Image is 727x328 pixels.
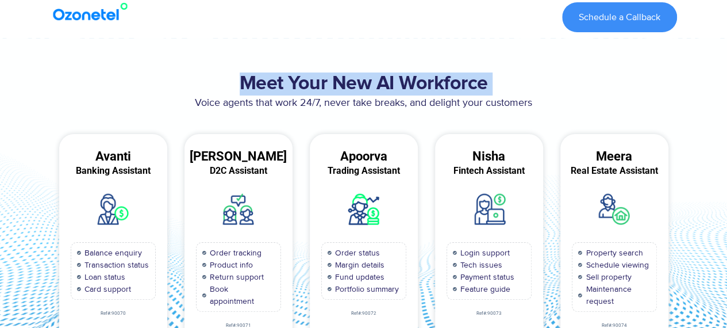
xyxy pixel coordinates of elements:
[562,2,677,32] a: Schedule a Callback
[332,271,384,283] span: Fund updates
[207,259,253,271] span: Product info
[583,247,643,259] span: Property search
[310,166,418,176] div: Trading Assistant
[184,151,293,162] div: [PERSON_NAME]
[332,283,399,295] span: Portfolio summary
[310,311,418,316] div: Ref#:90072
[457,259,502,271] span: Tech issues
[560,151,668,162] div: Meera
[59,151,167,162] div: Avanti
[579,13,660,22] span: Schedule a Callback
[310,151,418,162] div: Apoorva
[435,151,543,162] div: Nisha
[435,311,543,316] div: Ref#:90073
[560,166,668,176] div: Real Estate Assistant
[583,271,631,283] span: Sell property
[435,166,543,176] div: Fintech Assistant
[457,283,510,295] span: Feature guide
[51,73,677,96] h2: Meet Your New AI Workforce
[583,283,650,307] span: Maintenance request
[82,259,149,271] span: Transaction status
[560,323,668,328] div: Ref#:90074
[207,271,264,283] span: Return support
[457,247,510,259] span: Login support
[59,311,167,316] div: Ref#:90070
[59,166,167,176] div: Banking Assistant
[207,283,274,307] span: Book appointment
[583,259,648,271] span: Schedule viewing
[82,271,125,283] span: Loan status
[207,247,261,259] span: Order tracking
[332,247,380,259] span: Order status
[82,247,142,259] span: Balance enquiry
[82,283,131,295] span: Card support
[332,259,384,271] span: Margin details
[184,166,293,176] div: D2C Assistant
[184,323,293,328] div: Ref#:90071
[51,96,677,111] p: Voice agents that work 24/7, never take breaks, and delight your customers
[457,271,514,283] span: Payment status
